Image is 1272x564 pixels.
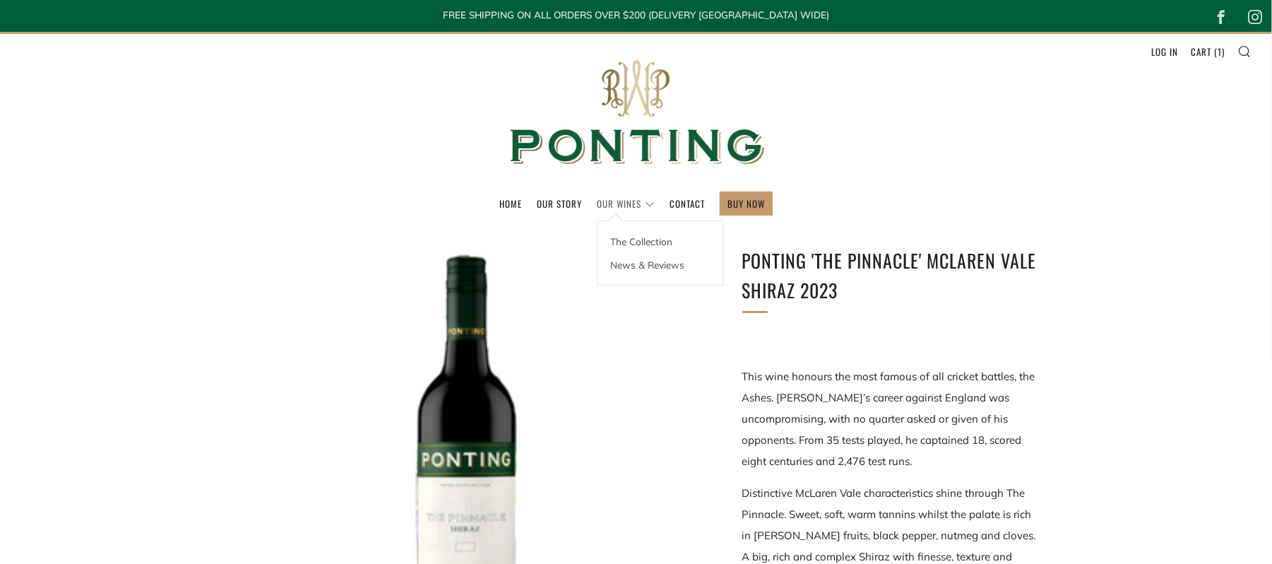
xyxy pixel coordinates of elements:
a: Cart (1) [1191,40,1225,63]
h1: Ponting 'The Pinnacle' McLaren Vale Shiraz 2023 [742,246,1039,305]
span: 1 [1218,45,1222,59]
a: Our Wines [597,192,655,215]
img: Ponting Wines [495,34,778,192]
a: Log in [1151,40,1178,63]
a: Home [499,192,522,215]
a: Our Story [537,192,582,215]
a: BUY NOW [727,192,765,215]
a: Contact [670,192,705,215]
a: News & Reviews [598,253,723,276]
p: This wine honours the most famous of all cricket battles, the Ashes. [PERSON_NAME]’s career again... [742,366,1039,472]
a: The Collection [598,230,723,253]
